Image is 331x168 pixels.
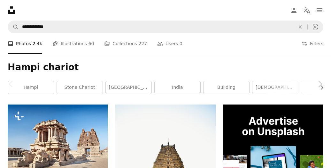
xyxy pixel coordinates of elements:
[293,21,307,33] button: Clear
[302,33,323,54] button: Filters
[104,33,147,54] a: Collections 227
[8,21,19,33] button: Search Unsplash
[308,21,323,33] button: Visual search
[89,40,94,47] span: 60
[288,4,300,17] a: Log in / Sign up
[8,135,108,141] a: Chariot and Vittala temple at Hampi, India
[157,33,182,54] a: Users 0
[180,40,182,47] span: 0
[155,81,200,94] a: india
[8,81,54,94] a: hampi
[8,21,323,33] form: Find visuals sitewide
[57,81,103,94] a: stone chariot
[138,40,147,47] span: 227
[313,4,326,17] button: Menu
[8,62,323,73] h1: Hampi chariot
[309,53,331,115] a: Next
[300,4,313,17] button: Language
[252,81,298,94] a: [DEMOGRAPHIC_DATA]
[52,33,94,54] a: Illustrations 60
[204,81,249,94] a: building
[106,81,151,94] a: [GEOGRAPHIC_DATA]
[8,6,15,14] a: Home — Unsplash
